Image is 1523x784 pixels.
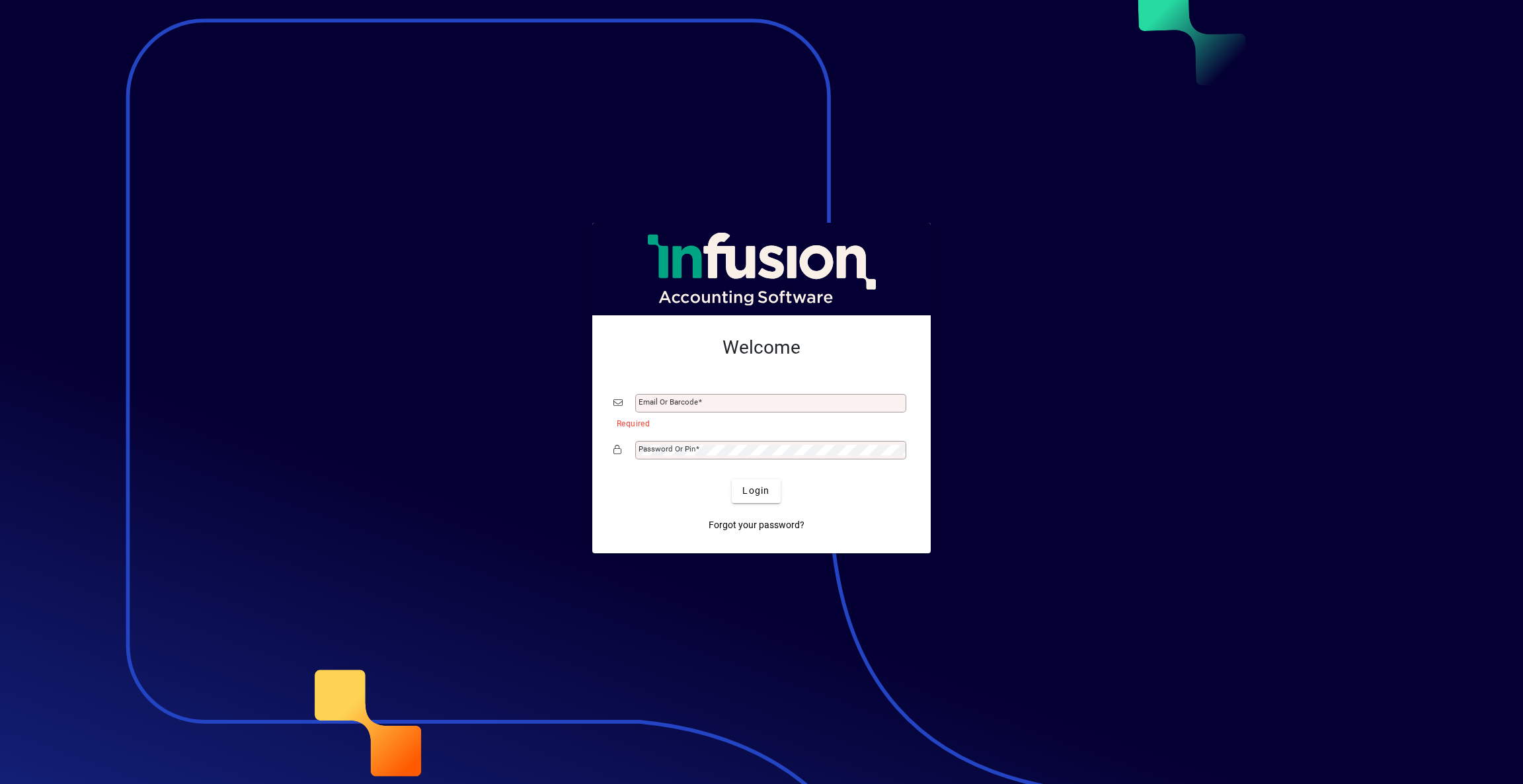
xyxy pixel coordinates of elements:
mat-error: Required [617,416,899,430]
h2: Welcome [613,336,910,359]
mat-label: Email or Barcode [639,397,698,407]
span: Forgot your password? [709,518,804,532]
span: Login [742,484,769,498]
button: Login [732,479,780,503]
mat-label: Password or Pin [639,444,695,453]
a: Forgot your password? [703,514,810,537]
